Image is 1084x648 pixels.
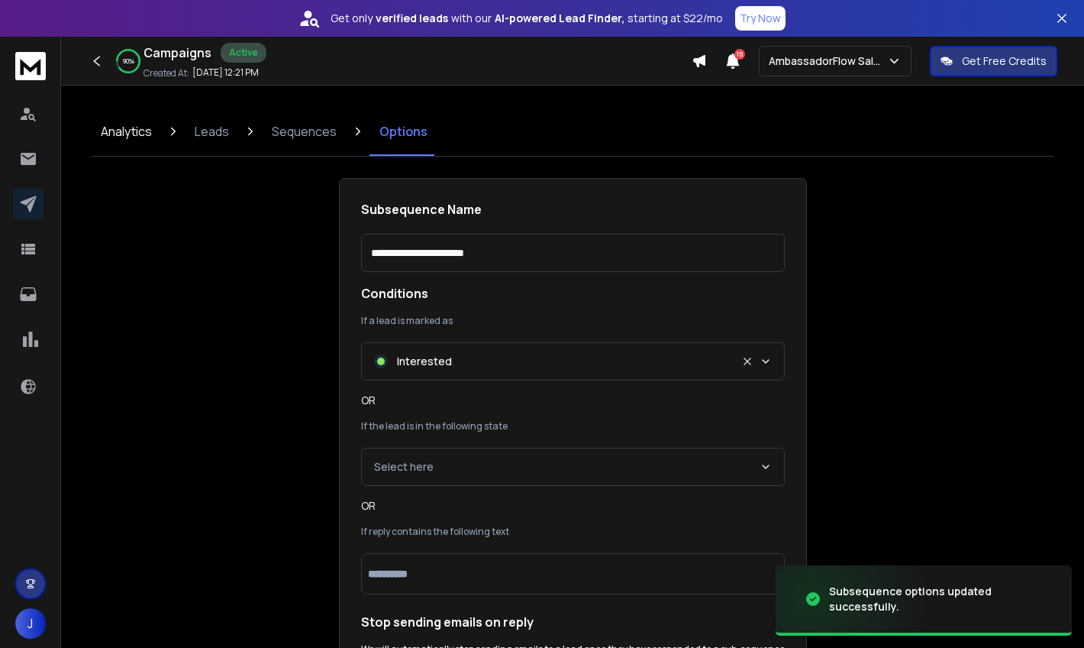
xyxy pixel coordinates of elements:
button: J [15,608,46,639]
p: Leads [195,122,229,141]
div: Subsequence options updated successfully. [829,584,1053,614]
strong: verified leads [376,11,448,26]
p: Sequences [272,122,337,141]
p: Get Free Credits [962,53,1047,69]
p: AmbassadorFlow Sales [769,53,887,69]
h1: Campaigns [144,44,211,62]
h2: OR [361,393,785,408]
span: 15 [734,49,745,60]
p: Conditions [361,284,785,303]
button: Try Now [735,6,786,31]
img: image [776,554,928,645]
button: Get Free Credits [930,46,1057,76]
a: Leads [186,107,238,156]
a: Analytics [92,107,161,156]
img: logo [15,52,46,80]
p: 90 % [123,57,134,66]
p: Subsequence Name [361,200,785,219]
p: Get only with our starting at $22/mo [331,11,723,26]
p: [DATE] 12:21 PM [192,66,259,79]
div: Interested [374,354,452,369]
p: Stop sending emails on reply [361,613,785,631]
p: Created At: [144,67,189,79]
a: Options [370,107,437,156]
label: If a lead is marked as [361,315,785,327]
h2: OR [361,498,785,514]
p: Options [379,122,427,141]
strong: AI-powered Lead Finder, [495,11,624,26]
p: Analytics [101,122,152,141]
label: If the lead is in the following state [361,420,785,433]
label: If reply contains the following text [361,526,785,538]
div: Active [221,43,266,63]
a: Sequences [263,107,346,156]
p: Select here [374,459,434,475]
p: Try Now [740,11,781,26]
